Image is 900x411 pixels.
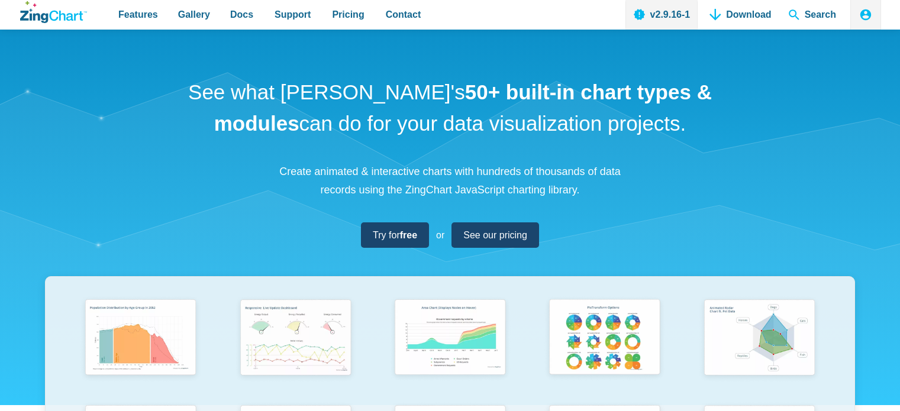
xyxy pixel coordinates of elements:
h1: See what [PERSON_NAME]'s can do for your data visualization projects. [184,77,717,139]
p: Create animated & interactive charts with hundreds of thousands of data records using the ZingCha... [273,163,628,199]
a: Pie Transform Options [527,295,682,400]
img: Area Chart (Displays Nodes on Hover) [388,295,512,383]
img: Responsive Live Update Dashboard [234,295,357,383]
span: See our pricing [463,227,527,243]
span: Try for [373,227,417,243]
img: Population Distribution by Age Group in 2052 [79,295,202,383]
a: See our pricing [451,222,539,248]
strong: free [400,230,417,240]
span: Support [275,7,311,22]
img: Pie Transform Options [543,295,666,383]
span: Pricing [332,7,364,22]
a: Try forfree [361,222,429,248]
a: Population Distribution by Age Group in 2052 [63,295,218,400]
strong: 50+ built-in chart types & modules [214,80,712,135]
img: Animated Radar Chart ft. Pet Data [698,295,821,383]
a: ZingChart Logo. Click to return to the homepage [20,1,87,23]
span: Gallery [178,7,210,22]
span: Features [118,7,158,22]
a: Area Chart (Displays Nodes on Hover) [373,295,527,400]
span: or [436,227,444,243]
a: Animated Radar Chart ft. Pet Data [682,295,837,400]
a: Responsive Live Update Dashboard [218,295,372,400]
span: Docs [230,7,253,22]
span: Contact [386,7,421,22]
